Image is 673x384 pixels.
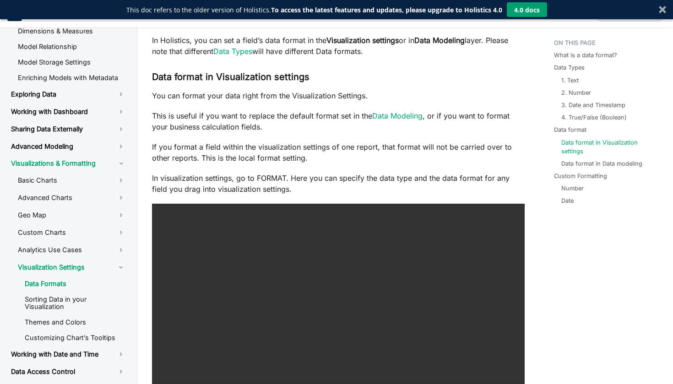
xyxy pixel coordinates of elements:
a: Data Modeling [372,111,423,120]
a: Data format [554,125,586,134]
a: Exploring Data [4,87,133,102]
a: What is a data format? [554,51,617,59]
a: Visualizations & Formatting [4,156,110,171]
a: Data format in Visualization settings [561,138,659,156]
a: Custom Formatting [554,172,607,180]
div: This doc refers to the older version of Holistics.To access the latest features and updates, plea... [126,5,502,15]
a: HolisticsHolistics Docs (3.0) [7,6,94,21]
a: 3. Date and Timestamp [561,101,625,109]
a: Working with Dashboard [4,104,133,119]
a: Custom Charts [11,225,133,240]
p: This is useful if you want to replace the default format set in the , or if you want to format yo... [152,110,525,132]
a: Basic Charts [11,173,133,188]
a: Dimensions & Measures [11,24,133,38]
h3: Data format in Visualization settings [152,71,525,83]
a: Data Formats [17,277,133,291]
a: Data Types [554,63,585,72]
a: Data Types [213,47,252,56]
a: Themes and Colors [17,315,133,329]
a: Customizing Chart’s Tooltips [17,331,133,345]
strong: To access the latest features and updates, please upgrade to Holistics 4.0 [271,5,502,14]
button: 4.0 docs [507,2,547,17]
a: 4. True/False (Boolean) [561,113,627,122]
a: Enriching Models with Metadata [11,71,133,85]
a: Visualization Settings [11,260,133,275]
p: You can format your data right from the Visualization Settings. [152,90,525,101]
a: Sharing Data Externally [4,121,133,137]
p: In visualization settings, go to FORMAT. Here you can specify the data type and the data format f... [152,173,525,195]
a: Geo Map [11,207,133,223]
button: Toggle the collapsible sidebar category 'Visualizations & Formatting' [110,156,133,171]
a: Advanced Modeling [4,139,133,154]
a: Advanced Charts [11,190,133,206]
a: Model Storage Settings [11,55,133,69]
p: In Holistics, you can set a field’s data format in the or in layer. Please note that different wi... [152,35,525,57]
a: Analytics Use Cases [11,242,133,258]
strong: Data Modeling [414,36,465,45]
a: Model Relationship [11,40,133,54]
a: Data format in Data modeling [561,159,642,168]
strong: Visualization settings [326,36,399,45]
p: This doc refers to the older version of Holistics. [126,5,502,15]
a: 2. Number [561,88,591,97]
a: Date [561,196,574,205]
a: Data Access Control [4,364,133,379]
p: If you format a field within the visualization settings of one report, that format will not be ca... [152,141,525,163]
a: Sorting Data in your Visualization [17,292,133,314]
a: 1. Text [561,76,579,85]
a: Working with Date and Time [4,346,133,362]
a: Number [561,184,584,193]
